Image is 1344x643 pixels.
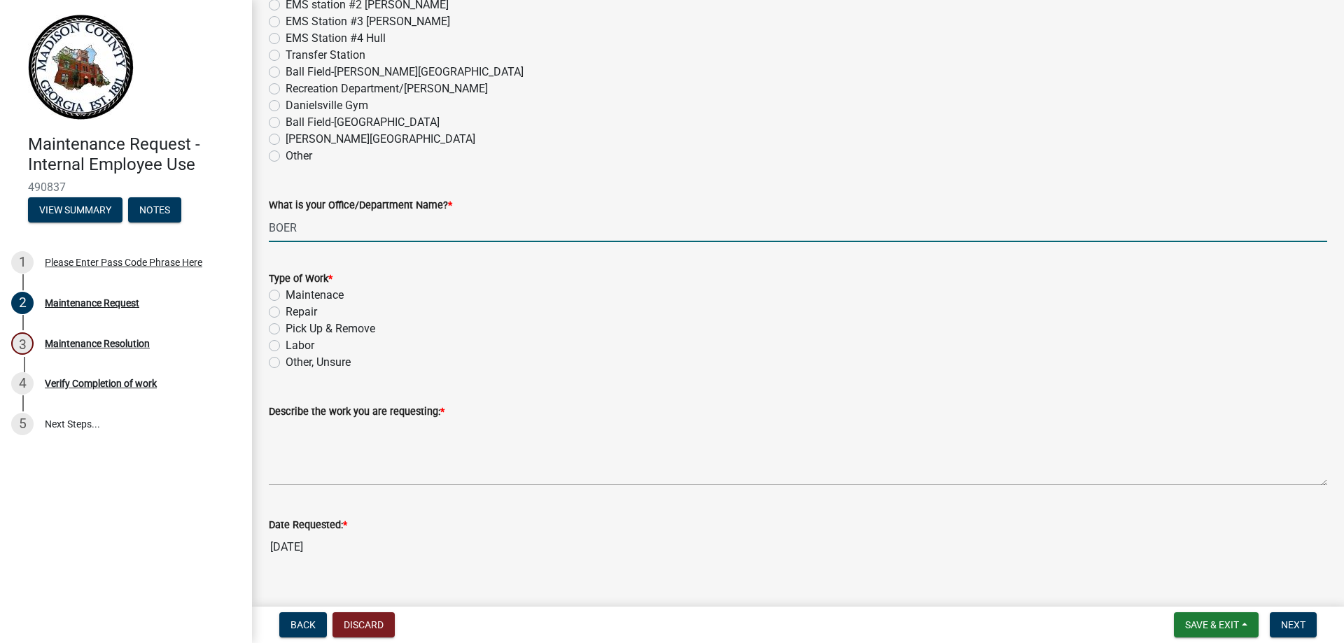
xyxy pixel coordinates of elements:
label: Other, Unsure [286,354,351,371]
label: [PERSON_NAME][GEOGRAPHIC_DATA] [286,131,475,148]
label: Labor [286,337,314,354]
div: 1 [11,251,34,274]
label: Pick Up & Remove [286,320,375,337]
label: Danielsville Gym [286,97,368,114]
button: Save & Exit [1174,612,1259,637]
span: Save & Exit [1185,619,1239,630]
button: Next [1270,612,1317,637]
wm-modal-confirm: Notes [128,205,181,216]
div: 4 [11,372,34,395]
label: Ball Field-[PERSON_NAME][GEOGRAPHIC_DATA] [286,64,524,80]
label: Other [286,148,312,164]
label: Date Requested: [269,521,347,530]
span: Next [1281,619,1305,630]
button: Discard [332,612,395,637]
div: Maintenance Resolution [45,339,150,348]
button: Back [279,612,327,637]
label: Recreation Department/[PERSON_NAME] [286,80,488,97]
label: Ball Field-[GEOGRAPHIC_DATA] [286,114,440,131]
button: Notes [128,197,181,222]
div: Maintenance Request [45,298,139,308]
label: Maintenace [286,287,344,304]
div: 5 [11,413,34,435]
label: What is your Office/Department Name? [269,201,452,211]
wm-modal-confirm: Summary [28,205,122,216]
div: Please Enter Pass Code Phrase Here [45,257,202,267]
label: Describe the work you are requesting: [269,407,444,417]
span: 490837 [28,181,224,194]
label: Transfer Station [286,47,365,64]
label: Type of Work [269,274,332,284]
label: Repair [286,304,317,320]
button: View Summary [28,197,122,222]
img: Madison County, Georgia [28,15,134,120]
label: EMS Station #3 [PERSON_NAME] [286,13,450,30]
span: Back [290,619,316,630]
h4: Maintenance Request - Internal Employee Use [28,134,241,175]
div: 2 [11,292,34,314]
label: EMS Station #4 Hull [286,30,386,47]
p: Click and this information will be sent to the Maintenance team. [269,600,1327,617]
div: Verify Completion of work [45,379,157,388]
div: 3 [11,332,34,355]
